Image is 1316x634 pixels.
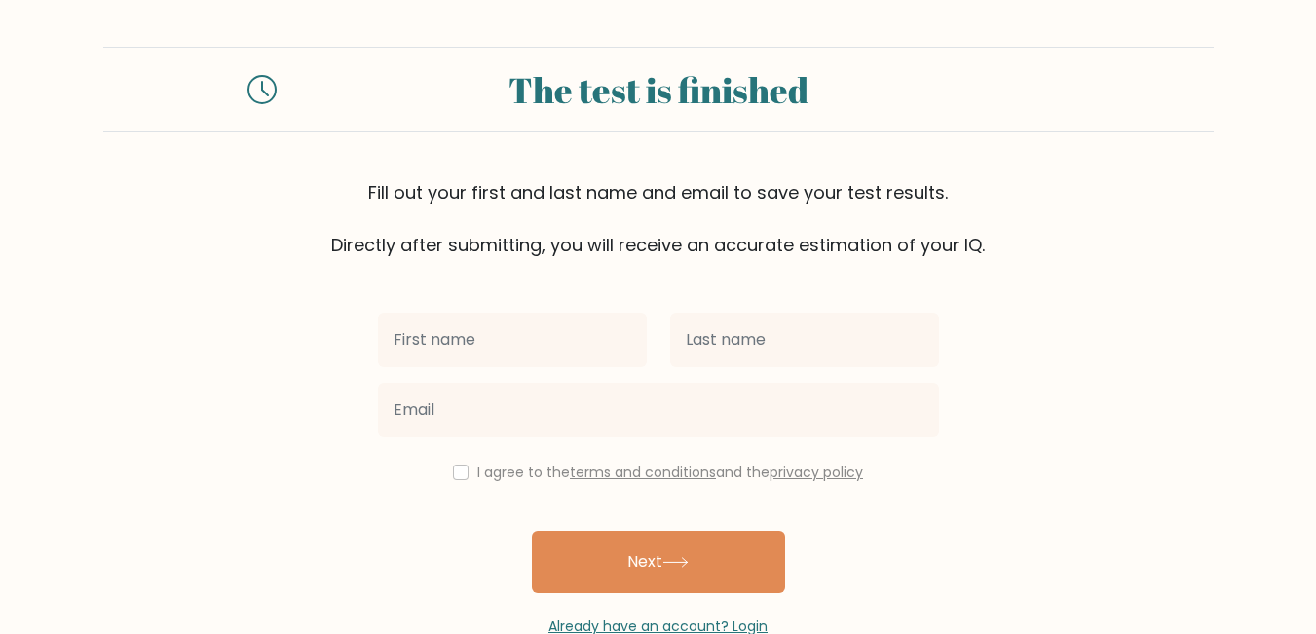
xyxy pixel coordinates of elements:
input: Last name [670,313,939,367]
a: privacy policy [770,463,863,482]
div: Fill out your first and last name and email to save your test results. Directly after submitting,... [103,179,1214,258]
input: First name [378,313,647,367]
a: terms and conditions [570,463,716,482]
input: Email [378,383,939,437]
div: The test is finished [300,63,1017,116]
label: I agree to the and the [477,463,863,482]
button: Next [532,531,785,593]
